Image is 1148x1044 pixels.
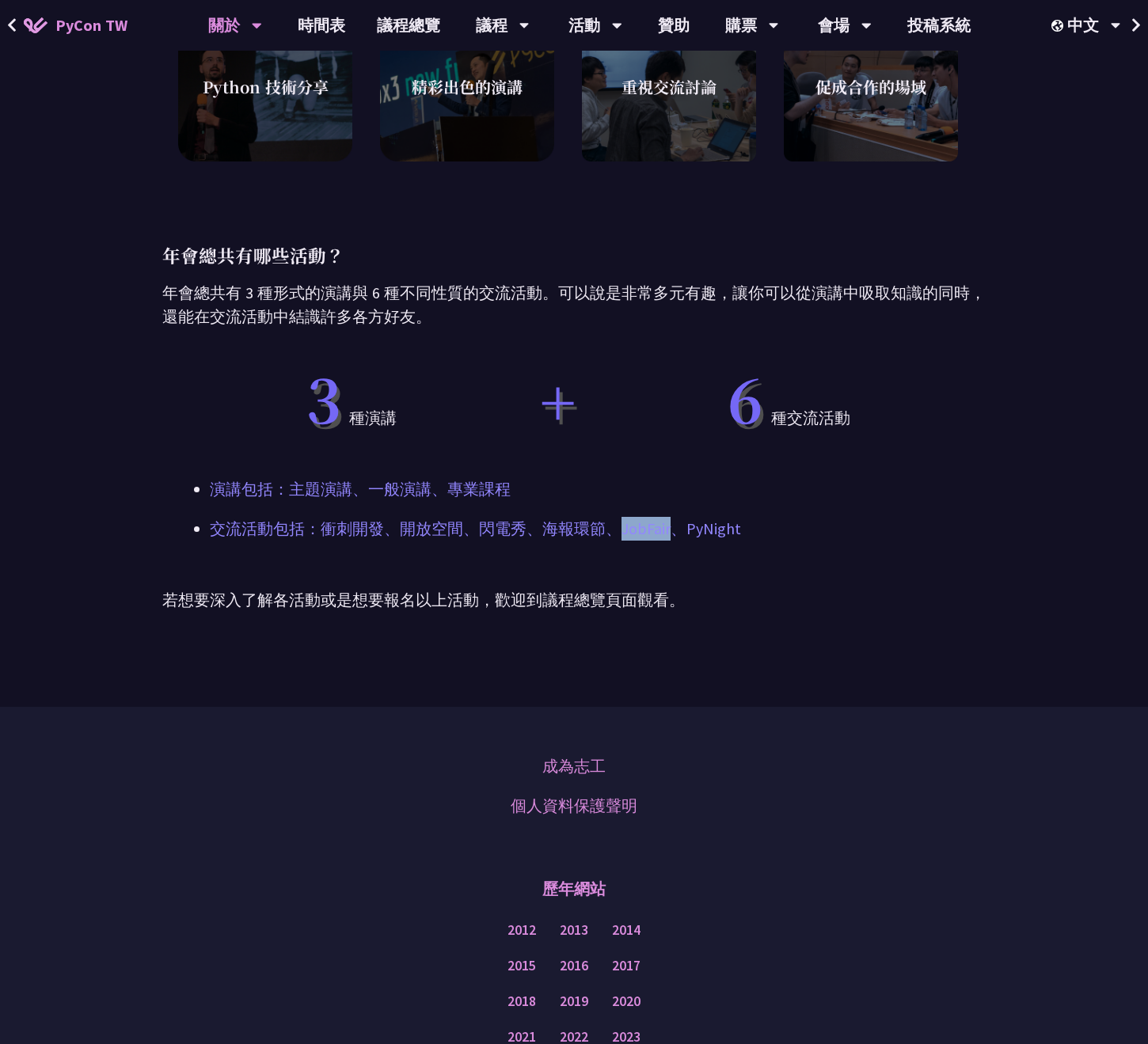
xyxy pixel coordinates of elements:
[612,921,641,940] a: 2014
[306,355,341,440] span: 3
[542,754,606,778] a: 成為志工
[728,355,763,440] span: 6
[560,956,588,976] a: 2016
[162,241,986,269] p: 年會總共有哪些活動？
[24,17,48,33] img: Home icon of PyCon TW 2025
[507,956,536,976] a: 2015
[162,588,986,612] p: 若想要深入了解各活動或是想要報名以上活動，歡迎到議程總覽頁面觀看。
[203,75,329,99] span: Python 技術分享
[162,281,986,328] p: 年會總共有 3 種形式的演講與 6 種不同性質的交流活動。可以說是非常多元有趣，讓你可以從演講中吸取知識的同時，還能在交流活動中結識許多各方好友。
[540,370,576,429] span: +
[560,921,588,940] a: 2013
[815,75,926,99] span: 促成合作的場域
[612,992,641,1012] a: 2020
[612,956,641,976] a: 2017
[542,865,606,913] p: 歷年網站
[560,992,588,1012] a: 2019
[720,368,850,430] span: 種交流活動
[622,75,717,99] span: 重視交流討論
[210,517,938,541] p: 交流活動包括：衝刺開發、開放空間、閃電秀、海報環節、JobFair、PyNight
[511,794,637,818] a: 個人資料保護聲明
[507,921,536,940] a: 2012
[298,368,397,430] span: 種演講
[210,477,938,501] p: 演講包括：主題演講、一般演講、專業課程
[412,75,523,99] span: 精彩出色的演講
[8,6,143,45] a: PyCon TW
[55,13,127,37] span: PyCon TW
[507,992,536,1012] a: 2018
[1051,20,1067,32] img: Locale Icon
